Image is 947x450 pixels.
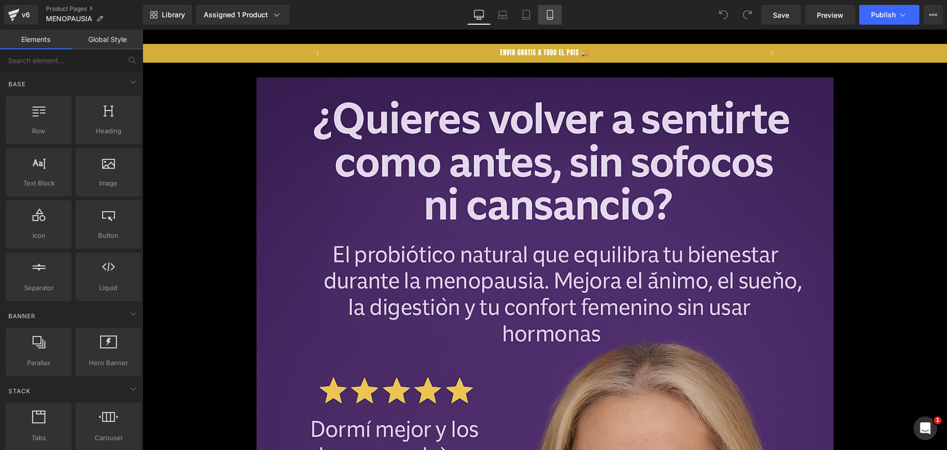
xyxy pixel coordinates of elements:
button: Anuncio siguiente [619,14,641,33]
span: Button [78,230,138,241]
span: Tabs [9,433,69,443]
span: ENVIO GRATIS A TODO EL PAIS 🚚 [358,18,447,28]
div: 4 de 4 [186,14,619,33]
a: Tablet [514,5,538,25]
a: Preview [805,5,855,25]
span: Text Block [9,178,69,188]
span: Publish [871,11,896,19]
button: Redo [737,5,757,25]
span: Library [162,10,185,19]
div: v6 [20,8,32,21]
span: Carousel [78,433,138,443]
span: 1 [934,416,942,424]
span: Save [773,10,789,20]
div: Assigned 1 Product [204,10,282,20]
span: Row [9,126,69,136]
span: Base [7,79,27,89]
span: MENOPAUSIA [46,15,92,23]
button: Publish [859,5,919,25]
a: New Library [143,5,192,25]
span: Preview [817,10,843,20]
span: Icon [9,230,69,241]
button: Anuncio anterior [164,14,186,33]
iframe: Intercom live chat [913,416,937,440]
span: Stack [7,386,32,396]
a: Laptop [491,5,514,25]
a: Desktop [467,5,491,25]
span: Liquid [78,283,138,293]
span: Heading [78,126,138,136]
span: Hero Banner [78,358,138,368]
slideshow-component: Barra de anuncios [172,14,633,33]
span: Image [78,178,138,188]
a: Global Style [72,30,143,49]
span: Banner [7,311,36,321]
span: Parallax [9,358,69,368]
div: Anuncio [186,14,619,33]
a: Product Pages [46,5,143,13]
a: Mobile [538,5,562,25]
a: v6 [4,5,38,25]
button: More [923,5,943,25]
button: Undo [714,5,733,25]
span: Separator [9,283,69,293]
